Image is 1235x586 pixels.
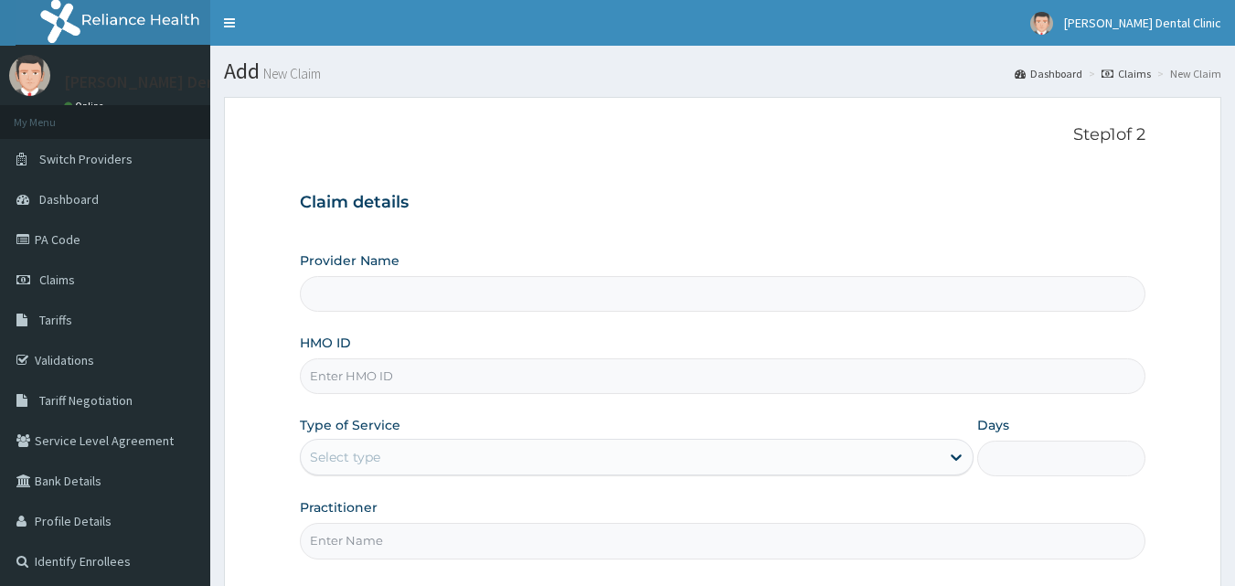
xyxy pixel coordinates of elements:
[39,151,133,167] span: Switch Providers
[64,74,278,91] p: [PERSON_NAME] Dental Clinic
[64,100,108,112] a: Online
[39,191,99,208] span: Dashboard
[1064,15,1221,31] span: [PERSON_NAME] Dental Clinic
[300,358,1146,394] input: Enter HMO ID
[300,498,378,517] label: Practitioner
[1015,66,1082,81] a: Dashboard
[1102,66,1151,81] a: Claims
[300,334,351,352] label: HMO ID
[300,125,1146,145] p: Step 1 of 2
[1030,12,1053,35] img: User Image
[39,272,75,288] span: Claims
[977,416,1009,434] label: Days
[300,251,399,270] label: Provider Name
[260,67,321,80] small: New Claim
[1153,66,1221,81] li: New Claim
[9,55,50,96] img: User Image
[224,59,1221,83] h1: Add
[310,448,380,466] div: Select type
[39,392,133,409] span: Tariff Negotiation
[300,193,1146,213] h3: Claim details
[300,416,400,434] label: Type of Service
[300,523,1146,559] input: Enter Name
[39,312,72,328] span: Tariffs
